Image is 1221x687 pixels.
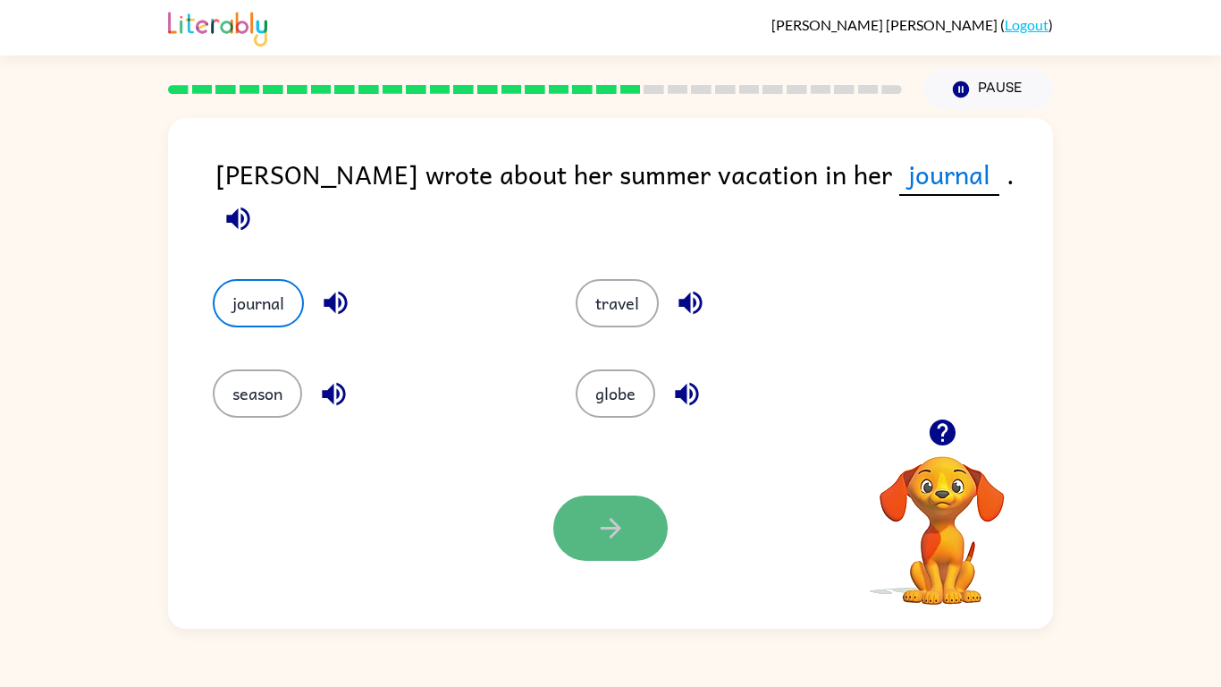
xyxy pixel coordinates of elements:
[576,279,659,327] button: travel
[923,69,1053,110] button: Pause
[213,279,304,327] button: journal
[213,369,302,418] button: season
[771,16,1053,33] div: ( )
[853,428,1032,607] video: Your browser must support playing .mp4 files to use Literably. Please try using another browser.
[899,154,999,196] span: journal
[576,369,655,418] button: globe
[1005,16,1048,33] a: Logout
[215,154,1053,243] div: [PERSON_NAME] wrote about her summer vacation in her .
[168,7,267,47] img: Literably
[771,16,1000,33] span: [PERSON_NAME] [PERSON_NAME]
